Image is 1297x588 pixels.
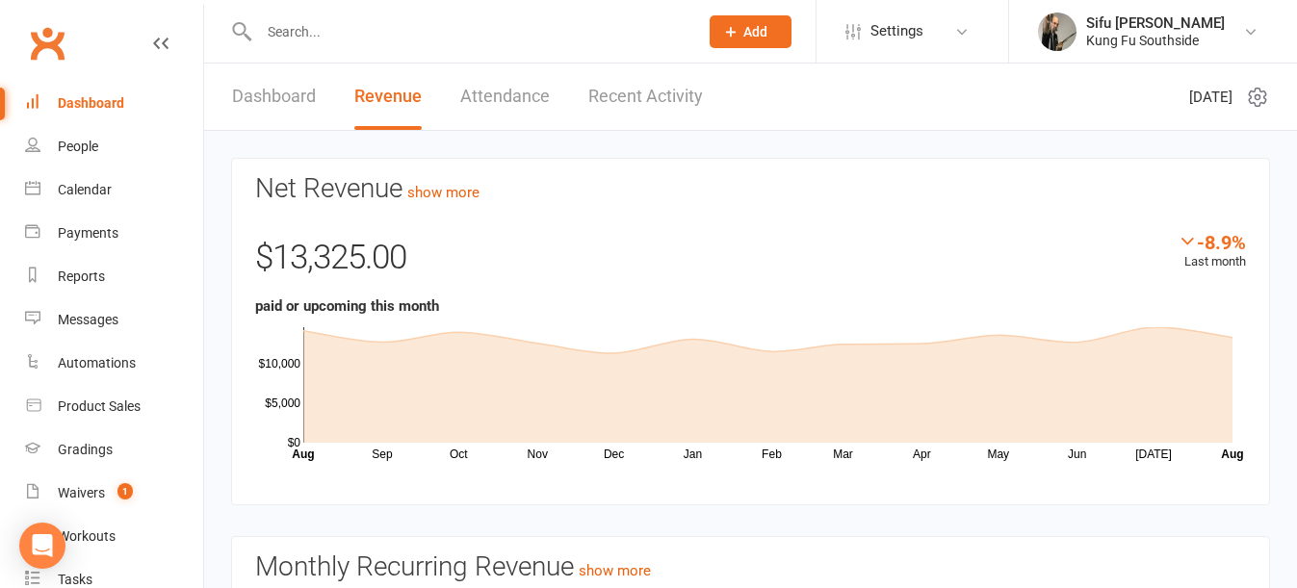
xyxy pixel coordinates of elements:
[25,472,203,515] a: Waivers 1
[710,15,791,48] button: Add
[407,184,480,201] a: show more
[870,10,923,53] span: Settings
[25,515,203,558] a: Workouts
[1178,231,1246,272] div: Last month
[58,485,105,500] div: Waivers
[25,168,203,212] a: Calendar
[25,428,203,472] a: Gradings
[25,82,203,125] a: Dashboard
[25,342,203,385] a: Automations
[743,24,767,39] span: Add
[58,225,118,241] div: Payments
[255,552,1246,582] h3: Monthly Recurring Revenue
[58,355,136,371] div: Automations
[58,442,113,457] div: Gradings
[1189,86,1232,109] span: [DATE]
[58,182,112,197] div: Calendar
[23,19,71,67] a: Clubworx
[588,64,703,130] a: Recent Activity
[232,64,316,130] a: Dashboard
[255,174,1246,204] h3: Net Revenue
[58,572,92,587] div: Tasks
[1178,231,1246,252] div: -8.9%
[58,398,141,414] div: Product Sales
[25,125,203,168] a: People
[253,18,685,45] input: Search...
[354,64,422,130] a: Revenue
[58,268,105,284] div: Reports
[255,297,439,315] strong: paid or upcoming this month
[25,212,203,255] a: Payments
[1086,32,1225,49] div: Kung Fu Southside
[25,255,203,298] a: Reports
[579,562,651,579] a: show more
[460,64,550,130] a: Attendance
[58,95,124,111] div: Dashboard
[58,139,98,154] div: People
[25,298,203,342] a: Messages
[1038,13,1077,51] img: thumb_image1520483137.png
[25,385,203,428] a: Product Sales
[19,523,65,569] div: Open Intercom Messenger
[58,528,116,544] div: Workouts
[117,483,133,499] span: 1
[1086,14,1225,32] div: Sifu [PERSON_NAME]
[58,312,118,327] div: Messages
[255,231,1246,294] div: $13,325.00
